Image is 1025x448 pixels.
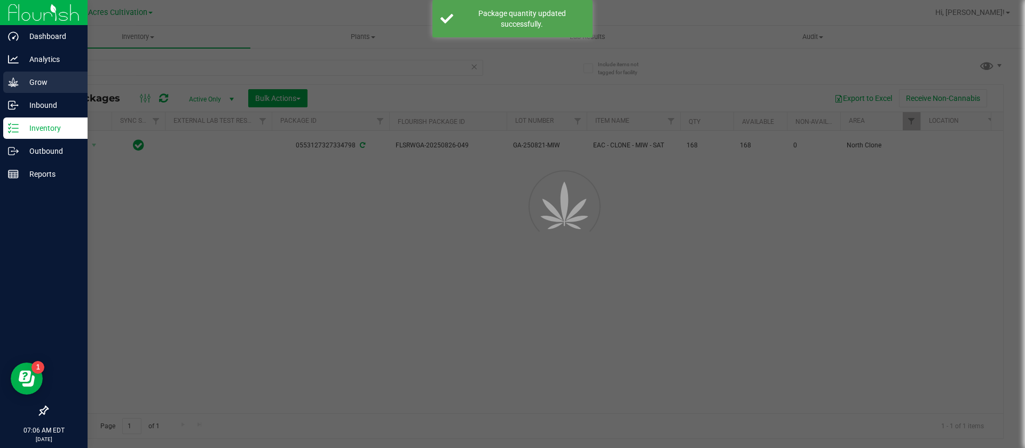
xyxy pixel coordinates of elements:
[5,426,83,435] p: 07:06 AM EDT
[19,99,83,112] p: Inbound
[31,361,44,374] iframe: Resource center unread badge
[8,77,19,88] inline-svg: Grow
[8,100,19,111] inline-svg: Inbound
[19,30,83,43] p: Dashboard
[19,53,83,66] p: Analytics
[459,8,585,29] div: Package quantity updated successfully.
[19,145,83,158] p: Outbound
[8,123,19,133] inline-svg: Inventory
[19,122,83,135] p: Inventory
[5,435,83,443] p: [DATE]
[8,146,19,156] inline-svg: Outbound
[8,54,19,65] inline-svg: Analytics
[8,169,19,179] inline-svg: Reports
[11,363,43,395] iframe: Resource center
[8,31,19,42] inline-svg: Dashboard
[19,76,83,89] p: Grow
[19,168,83,180] p: Reports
